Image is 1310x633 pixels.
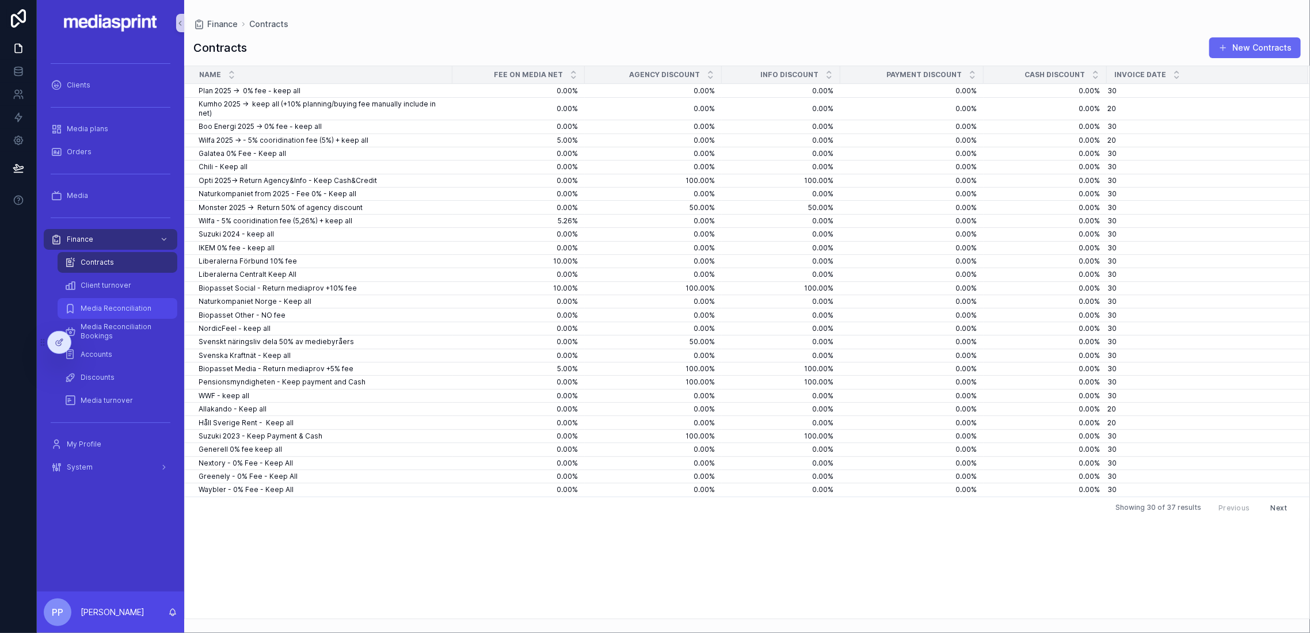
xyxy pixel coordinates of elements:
[459,230,578,239] span: 0.00%
[991,216,1100,226] a: 0.00%
[199,162,247,171] span: Chili - Keep all
[592,104,715,113] a: 0.00%
[729,257,833,266] a: 0.00%
[847,104,977,113] a: 0.00%
[459,270,578,279] a: 0.00%
[592,189,715,199] a: 0.00%
[459,162,578,171] a: 0.00%
[991,104,1100,113] span: 0.00%
[729,104,833,113] a: 0.00%
[592,270,715,279] span: 0.00%
[81,322,166,341] span: Media Reconciliation Bookings
[847,284,977,293] a: 0.00%
[459,176,578,185] span: 0.00%
[592,243,715,253] a: 0.00%
[459,284,578,293] a: 10.00%
[1107,104,1294,113] a: 20
[991,311,1100,320] span: 0.00%
[58,321,177,342] a: Media Reconciliation Bookings
[44,119,177,139] a: Media plans
[729,189,833,199] span: 0.00%
[459,136,578,145] a: 5.00%
[847,243,977,253] a: 0.00%
[847,189,977,199] span: 0.00%
[592,149,715,158] span: 0.00%
[199,297,445,306] a: Naturkompaniet Norge - Keep all
[37,46,184,493] div: scrollable content
[1107,230,1294,239] a: 30
[729,284,833,293] span: 100.00%
[991,324,1100,333] span: 0.00%
[1107,104,1116,113] span: 20
[199,216,445,226] a: Wilfa - 5% cooridination fee (5,26%) + keep all
[991,270,1100,279] a: 0.00%
[1107,337,1294,346] a: 30
[1107,297,1117,306] span: 30
[991,176,1100,185] a: 0.00%
[991,243,1100,253] span: 0.00%
[991,284,1100,293] span: 0.00%
[459,122,578,131] span: 0.00%
[1107,337,1117,346] span: 30
[459,189,578,199] a: 0.00%
[199,162,445,171] a: Chili - Keep all
[1107,324,1294,333] a: 30
[199,86,300,96] span: Plan 2025 -> 0% fee - keep all
[592,337,715,346] span: 50.00%
[991,162,1100,171] a: 0.00%
[592,122,715,131] a: 0.00%
[729,297,833,306] span: 0.00%
[592,324,715,333] a: 0.00%
[459,351,578,360] a: 0.00%
[459,216,578,226] a: 5.26%
[1107,136,1116,145] span: 20
[459,86,578,96] a: 0.00%
[81,350,112,359] span: Accounts
[592,351,715,360] span: 0.00%
[729,216,833,226] span: 0.00%
[847,136,977,145] a: 0.00%
[44,75,177,96] a: Clients
[729,311,833,320] a: 0.00%
[199,297,311,306] span: Naturkompaniet Norge - Keep all
[729,270,833,279] a: 0.00%
[67,235,93,244] span: Finance
[729,136,833,145] span: 0.00%
[199,230,274,239] span: Suzuki 2024 - keep all
[729,149,833,158] a: 0.00%
[199,86,445,96] a: Plan 2025 -> 0% fee - keep all
[592,136,715,145] a: 0.00%
[592,297,715,306] a: 0.00%
[1107,257,1294,266] a: 30
[847,176,977,185] a: 0.00%
[847,257,977,266] a: 0.00%
[729,243,833,253] span: 0.00%
[592,257,715,266] a: 0.00%
[729,203,833,212] a: 50.00%
[199,189,356,199] span: Naturkompaniet from 2025 - Fee 0% - Keep all
[847,162,977,171] a: 0.00%
[991,149,1100,158] a: 0.00%
[249,18,288,30] a: Contracts
[81,304,151,313] span: Media Reconciliation
[199,136,368,145] span: Wilfa 2025 -> - 5% cooridination fee (5%) + keep all
[1107,216,1294,226] a: 30
[199,122,322,131] span: Boo Energi 2025 -> 0% fee - keep all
